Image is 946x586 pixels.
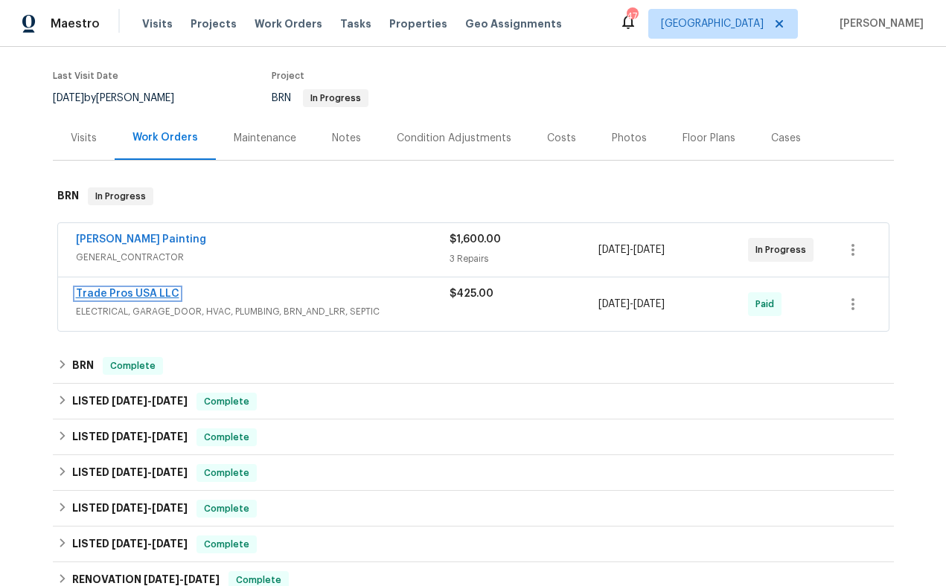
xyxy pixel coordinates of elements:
[53,93,84,103] span: [DATE]
[71,131,97,146] div: Visits
[144,574,179,585] span: [DATE]
[152,431,188,442] span: [DATE]
[51,16,100,31] span: Maestro
[76,304,450,319] span: ELECTRICAL, GARAGE_DOOR, HVAC, PLUMBING, BRN_AND_LRR, SEPTIC
[53,348,894,384] div: BRN Complete
[112,396,188,406] span: -
[76,289,179,299] a: Trade Pros USA LLC
[53,419,894,455] div: LISTED [DATE]-[DATE]Complete
[72,500,188,518] h6: LISTED
[152,503,188,513] span: [DATE]
[53,455,894,491] div: LISTED [DATE]-[DATE]Complete
[198,537,255,552] span: Complete
[598,299,630,309] span: [DATE]
[53,173,894,220] div: BRN In Progress
[112,503,147,513] span: [DATE]
[76,234,206,245] a: [PERSON_NAME] Painting
[104,358,162,373] span: Complete
[633,299,665,309] span: [DATE]
[152,467,188,477] span: [DATE]
[184,574,220,585] span: [DATE]
[89,189,152,204] span: In Progress
[198,466,255,480] span: Complete
[112,467,188,477] span: -
[661,16,764,31] span: [GEOGRAPHIC_DATA]
[255,16,322,31] span: Work Orders
[633,245,665,255] span: [DATE]
[465,16,562,31] span: Geo Assignments
[142,16,173,31] span: Visits
[152,396,188,406] span: [DATE]
[397,131,511,146] div: Condition Adjustments
[112,538,147,549] span: [DATE]
[272,93,368,103] span: BRN
[112,396,147,406] span: [DATE]
[612,131,647,146] div: Photos
[598,242,665,257] span: -
[76,250,450,265] span: GENERAL_CONTRACTOR
[112,538,188,549] span: -
[198,394,255,409] span: Complete
[53,71,118,80] span: Last Visit Date
[389,16,447,31] span: Properties
[834,16,924,31] span: [PERSON_NAME]
[112,467,147,477] span: [DATE]
[272,71,304,80] span: Project
[771,131,801,146] div: Cases
[112,431,188,442] span: -
[144,574,220,585] span: -
[755,242,812,257] span: In Progress
[627,9,637,24] div: 47
[304,94,367,103] span: In Progress
[598,297,665,312] span: -
[340,19,371,29] span: Tasks
[72,357,94,375] h6: BRN
[72,428,188,446] h6: LISTED
[132,130,198,145] div: Work Orders
[332,131,361,146] div: Notes
[72,393,188,410] h6: LISTED
[683,131,735,146] div: Floor Plans
[112,431,147,442] span: [DATE]
[53,89,192,107] div: by [PERSON_NAME]
[53,491,894,527] div: LISTED [DATE]-[DATE]Complete
[53,527,894,562] div: LISTED [DATE]-[DATE]Complete
[547,131,576,146] div: Costs
[450,251,599,266] div: 3 Repairs
[755,297,780,312] span: Paid
[450,234,501,245] span: $1,600.00
[57,187,79,205] h6: BRN
[152,538,188,549] span: [DATE]
[450,289,493,299] span: $425.00
[72,535,188,553] h6: LISTED
[234,131,296,146] div: Maintenance
[191,16,237,31] span: Projects
[198,501,255,516] span: Complete
[112,503,188,513] span: -
[598,245,630,255] span: [DATE]
[53,384,894,419] div: LISTED [DATE]-[DATE]Complete
[198,430,255,445] span: Complete
[72,464,188,482] h6: LISTED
